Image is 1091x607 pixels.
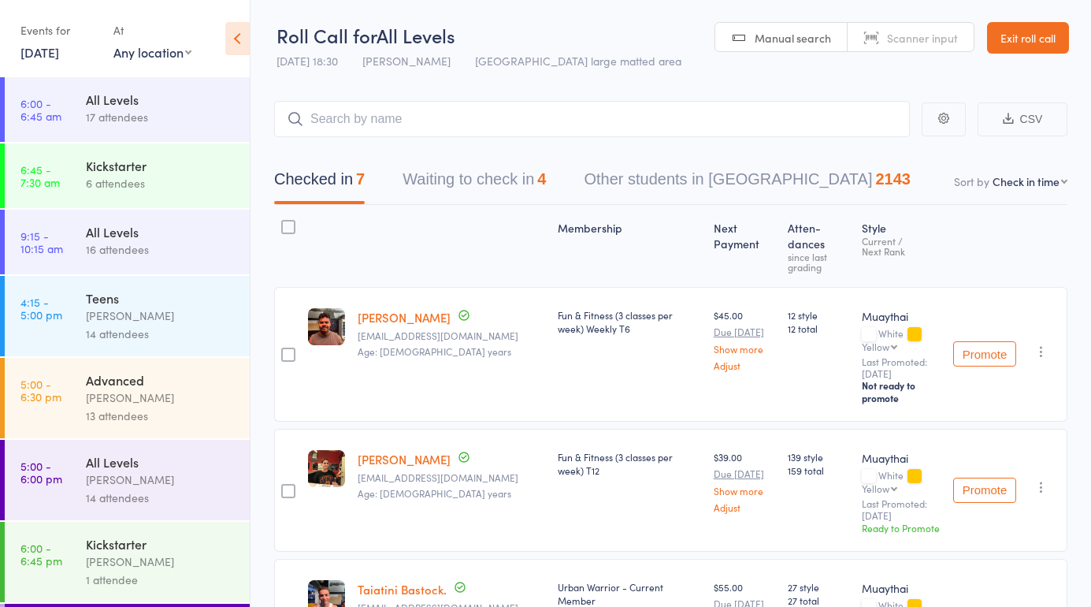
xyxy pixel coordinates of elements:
div: Ready to Promote [862,521,941,534]
a: 6:00 -6:45 pmKickstarter[PERSON_NAME]1 attendee [5,522,250,602]
div: White [862,328,941,352]
button: Waiting to check in4 [403,162,546,204]
a: [DATE] [20,43,59,61]
div: [PERSON_NAME] [86,307,236,325]
div: Kickstarter [86,535,236,553]
a: Show more [714,486,776,496]
input: Search by name [274,101,910,137]
span: [GEOGRAPHIC_DATA] large matted area [475,53,681,69]
div: Muaythai [862,308,941,324]
button: CSV [978,102,1067,136]
div: Not ready to promote [862,379,941,404]
div: 14 attendees [86,325,236,343]
div: [PERSON_NAME] [86,553,236,571]
div: Membership [551,212,707,280]
div: since last grading [788,251,849,272]
div: Atten­dances [781,212,855,280]
div: 1 attendee [86,571,236,589]
span: 139 style [788,450,849,464]
button: Promote [953,478,1016,503]
div: Fun & Fitness (3 classes per week) T12 [558,450,701,477]
span: All Levels [377,22,455,48]
span: [DATE] 18:30 [276,53,338,69]
div: [PERSON_NAME] [86,389,236,407]
time: 6:45 - 7:30 am [20,163,60,188]
button: Other students in [GEOGRAPHIC_DATA]2143 [584,162,911,204]
div: Teens [86,289,236,307]
div: 16 attendees [86,240,236,259]
img: image1756367818.png [308,308,345,345]
a: Adjust [714,360,776,371]
time: 5:00 - 6:00 pm [20,460,62,485]
div: All Levels [86,453,236,471]
small: Last Promoted: [DATE] [862,356,941,379]
small: chanmichael558@gmail.com [358,330,545,341]
time: 5:00 - 6:30 pm [20,378,61,403]
span: [PERSON_NAME] [362,53,451,69]
div: Fun & Fitness (3 classes per week) Weekly T6 [558,308,701,335]
span: 12 style [788,308,849,322]
div: Style [855,212,947,280]
a: Adjust [714,502,776,512]
div: 14 attendees [86,489,236,507]
div: Current / Next Rank [862,236,941,256]
div: Yellow [862,341,889,352]
div: $39.00 [714,450,776,512]
div: 17 attendees [86,108,236,126]
button: Checked in7 [274,162,365,204]
a: 4:15 -5:00 pmTeens[PERSON_NAME]14 attendees [5,276,250,356]
a: Exit roll call [987,22,1069,54]
a: 9:15 -10:15 amAll Levels16 attendees [5,210,250,274]
button: Promote [953,341,1016,367]
div: Events for [20,17,98,43]
span: Manual search [755,30,831,46]
span: Age: [DEMOGRAPHIC_DATA] years [358,344,511,358]
div: At [113,17,191,43]
div: All Levels [86,223,236,240]
img: image1661327341.png [308,450,345,487]
span: Roll Call for [276,22,377,48]
div: $45.00 [714,308,776,371]
span: 27 total [788,594,849,607]
span: 159 total [788,464,849,477]
small: emilyhfighter@gmail.com [358,472,545,483]
time: 6:00 - 6:45 am [20,97,61,122]
a: 6:45 -7:30 amKickstarter6 attendees [5,143,250,208]
a: 6:00 -6:45 amAll Levels17 attendees [5,77,250,142]
div: Muaythai [862,580,941,596]
span: Scanner input [887,30,958,46]
div: 7 [356,170,365,188]
div: White [862,470,941,493]
span: Age: [DEMOGRAPHIC_DATA] years [358,486,511,500]
time: 4:15 - 5:00 pm [20,296,62,321]
label: Sort by [954,173,989,189]
a: Taiatini Bastock. [358,581,447,598]
div: All Levels [86,91,236,108]
a: 5:00 -6:00 pmAll Levels[PERSON_NAME]14 attendees [5,440,250,520]
a: Show more [714,344,776,354]
div: [PERSON_NAME] [86,471,236,489]
div: 2143 [875,170,911,188]
span: 12 total [788,322,849,335]
div: Advanced [86,371,236,389]
time: 6:00 - 6:45 pm [20,542,62,567]
div: 6 attendees [86,174,236,192]
div: Kickstarter [86,157,236,174]
div: Next Payment [707,212,782,280]
small: Due [DATE] [714,326,776,337]
div: Check in time [993,173,1059,189]
div: Muaythai [862,450,941,466]
small: Due [DATE] [714,468,776,479]
a: 5:00 -6:30 pmAdvanced[PERSON_NAME]13 attendees [5,358,250,438]
div: 4 [537,170,546,188]
small: Last Promoted: [DATE] [862,498,941,521]
a: [PERSON_NAME] [358,309,451,326]
time: 9:15 - 10:15 am [20,229,63,255]
a: [PERSON_NAME] [358,451,451,467]
div: Yellow [862,483,889,493]
span: 27 style [788,580,849,594]
div: 13 attendees [86,407,236,425]
div: Any location [113,43,191,61]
